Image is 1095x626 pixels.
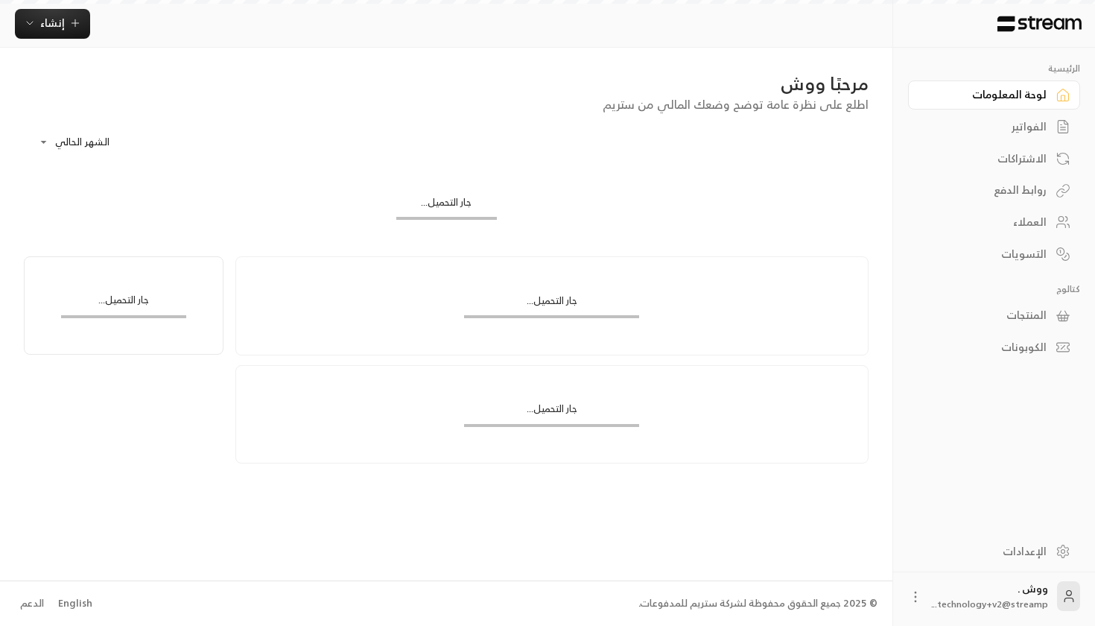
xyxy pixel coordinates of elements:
[61,293,187,314] div: جار التحميل...
[908,80,1080,110] a: لوحة المعلومات
[464,402,639,423] div: جار التحميل...
[40,13,65,32] span: إنشاء
[908,63,1080,75] p: الرئيسية
[15,590,48,617] a: الدعم
[396,195,497,217] div: جار التحميل...
[15,9,90,39] button: إنشاء
[908,144,1080,173] a: الاشتراكات
[58,596,92,611] div: English
[908,537,1080,566] a: الإعدادات
[31,123,143,162] div: الشهر الحالي
[908,301,1080,330] a: المنتجات
[927,215,1047,230] div: العملاء
[927,544,1047,559] div: الإعدادات
[996,16,1083,32] img: Logo
[24,72,869,95] div: مرحبًا ووش
[927,340,1047,355] div: الكوبونات
[908,176,1080,205] a: روابط الدفع
[927,247,1047,262] div: التسويات
[927,119,1047,134] div: الفواتير
[908,283,1080,295] p: كتالوج
[927,183,1047,197] div: روابط الدفع
[464,294,639,315] div: جار التحميل...
[603,94,869,115] span: اطلع على نظرة عامة توضح وضعك المالي من ستريم
[927,87,1047,102] div: لوحة المعلومات
[927,308,1047,323] div: المنتجات
[638,596,877,611] div: © 2025 جميع الحقوق محفوظة لشركة ستريم للمدفوعات.
[908,333,1080,362] a: الكوبونات
[932,581,1048,611] div: ووش .
[927,151,1047,166] div: الاشتراكات
[908,208,1080,237] a: العملاء
[932,596,1048,612] span: technology+v2@streamp...
[908,113,1080,142] a: الفواتير
[908,239,1080,268] a: التسويات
